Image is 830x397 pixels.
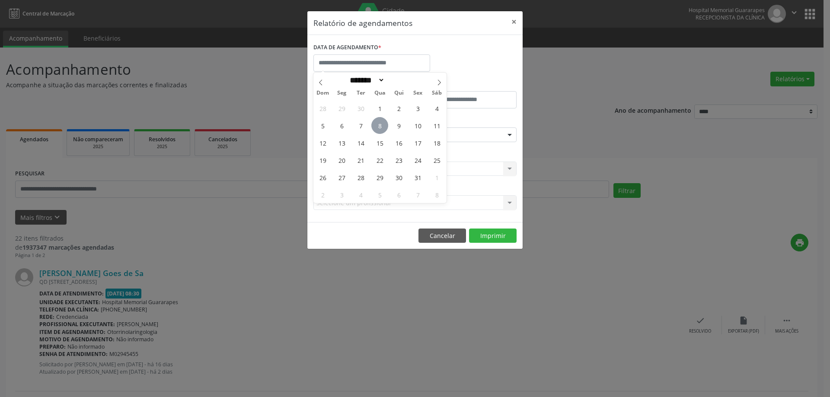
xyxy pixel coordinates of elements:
span: Outubro 17, 2025 [409,134,426,151]
span: Novembro 7, 2025 [409,186,426,203]
label: ATÉ [417,78,517,91]
span: Outubro 29, 2025 [371,169,388,186]
span: Outubro 20, 2025 [333,152,350,168]
h5: Relatório de agendamentos [313,17,412,29]
span: Qui [389,90,409,96]
span: Outubro 13, 2025 [333,134,350,151]
span: Outubro 25, 2025 [428,152,445,168]
span: Outubro 15, 2025 [371,134,388,151]
button: Imprimir [469,229,517,243]
span: Outubro 3, 2025 [409,100,426,117]
span: Outubro 28, 2025 [352,169,369,186]
span: Outubro 9, 2025 [390,117,407,134]
button: Close [505,11,523,32]
span: Outubro 12, 2025 [314,134,331,151]
span: Outubro 11, 2025 [428,117,445,134]
span: Outubro 7, 2025 [352,117,369,134]
span: Outubro 4, 2025 [428,100,445,117]
button: Cancelar [418,229,466,243]
span: Setembro 28, 2025 [314,100,331,117]
span: Outubro 31, 2025 [409,169,426,186]
select: Month [347,76,385,85]
span: Novembro 3, 2025 [333,186,350,203]
input: Year [385,76,413,85]
span: Outubro 6, 2025 [333,117,350,134]
span: Outubro 8, 2025 [371,117,388,134]
span: Novembro 8, 2025 [428,186,445,203]
span: Outubro 5, 2025 [314,117,331,134]
span: Qua [370,90,389,96]
span: Ter [351,90,370,96]
span: Novembro 1, 2025 [428,169,445,186]
span: Novembro 6, 2025 [390,186,407,203]
span: Novembro 4, 2025 [352,186,369,203]
span: Outubro 2, 2025 [390,100,407,117]
span: Outubro 1, 2025 [371,100,388,117]
span: Outubro 19, 2025 [314,152,331,168]
label: DATA DE AGENDAMENTO [313,41,381,54]
span: Outubro 24, 2025 [409,152,426,168]
span: Outubro 22, 2025 [371,152,388,168]
span: Setembro 29, 2025 [333,100,350,117]
span: Outubro 16, 2025 [390,134,407,151]
span: Setembro 30, 2025 [352,100,369,117]
span: Sáb [428,90,447,96]
span: Outubro 21, 2025 [352,152,369,168]
span: Novembro 5, 2025 [371,186,388,203]
span: Sex [409,90,428,96]
span: Novembro 2, 2025 [314,186,331,203]
span: Outubro 18, 2025 [428,134,445,151]
span: Outubro 30, 2025 [390,169,407,186]
span: Outubro 14, 2025 [352,134,369,151]
span: Seg [332,90,351,96]
span: Dom [313,90,332,96]
span: Outubro 10, 2025 [409,117,426,134]
span: Outubro 23, 2025 [390,152,407,168]
span: Outubro 26, 2025 [314,169,331,186]
span: Outubro 27, 2025 [333,169,350,186]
